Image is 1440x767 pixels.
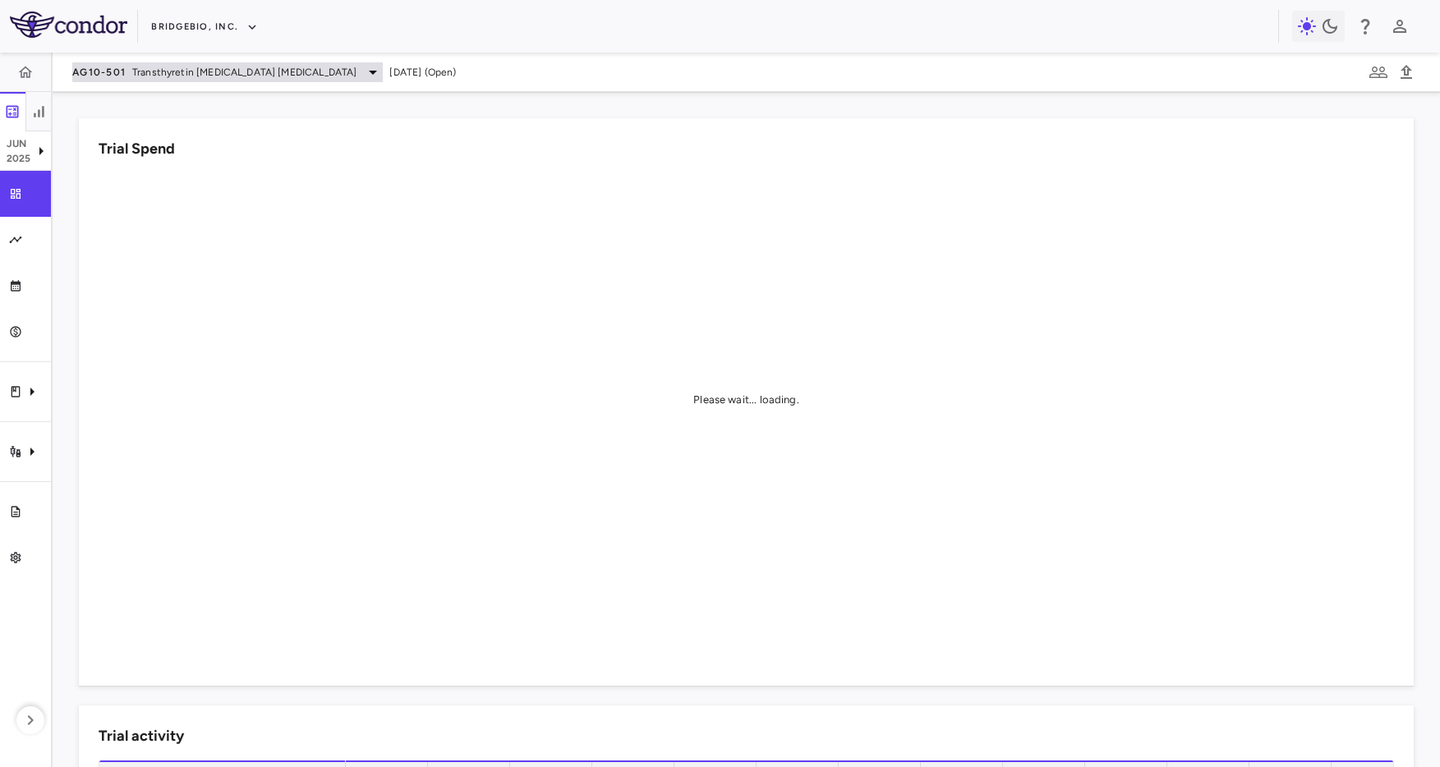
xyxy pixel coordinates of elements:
h6: Trial activity [99,725,184,747]
span: Transthyretin [MEDICAL_DATA] [MEDICAL_DATA] [132,65,357,80]
p: 2025 [7,151,31,166]
h6: Trial Spend [99,138,175,160]
img: logo-full-SnFGN8VE.png [10,11,127,38]
span: [DATE] (Open) [389,65,456,80]
div: Please wait... loading. [693,393,798,407]
span: AG10-501 [72,66,126,79]
button: BridgeBio, Inc. [151,14,258,40]
p: Jun [7,136,31,151]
